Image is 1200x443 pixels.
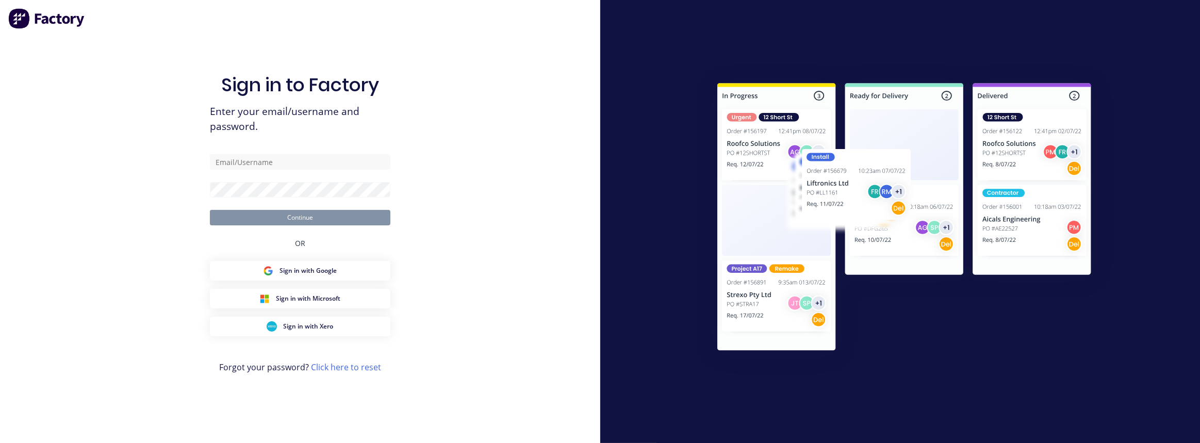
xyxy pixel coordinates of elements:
button: Xero Sign inSign in with Xero [210,317,390,336]
span: Sign in with Google [280,266,337,275]
button: Google Sign inSign in with Google [210,261,390,281]
h1: Sign in to Factory [221,74,379,96]
input: Email/Username [210,154,390,170]
span: Sign in with Microsoft [276,294,340,303]
img: Google Sign in [263,266,273,276]
span: Enter your email/username and password. [210,104,390,134]
button: Microsoft Sign inSign in with Microsoft [210,289,390,308]
div: OR [295,225,305,261]
img: Factory [8,8,86,29]
img: Sign in [695,62,1114,375]
img: Microsoft Sign in [259,293,270,304]
span: Sign in with Xero [283,322,333,331]
img: Xero Sign in [267,321,277,332]
a: Click here to reset [311,362,381,373]
button: Continue [210,210,390,225]
span: Forgot your password? [219,361,381,373]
